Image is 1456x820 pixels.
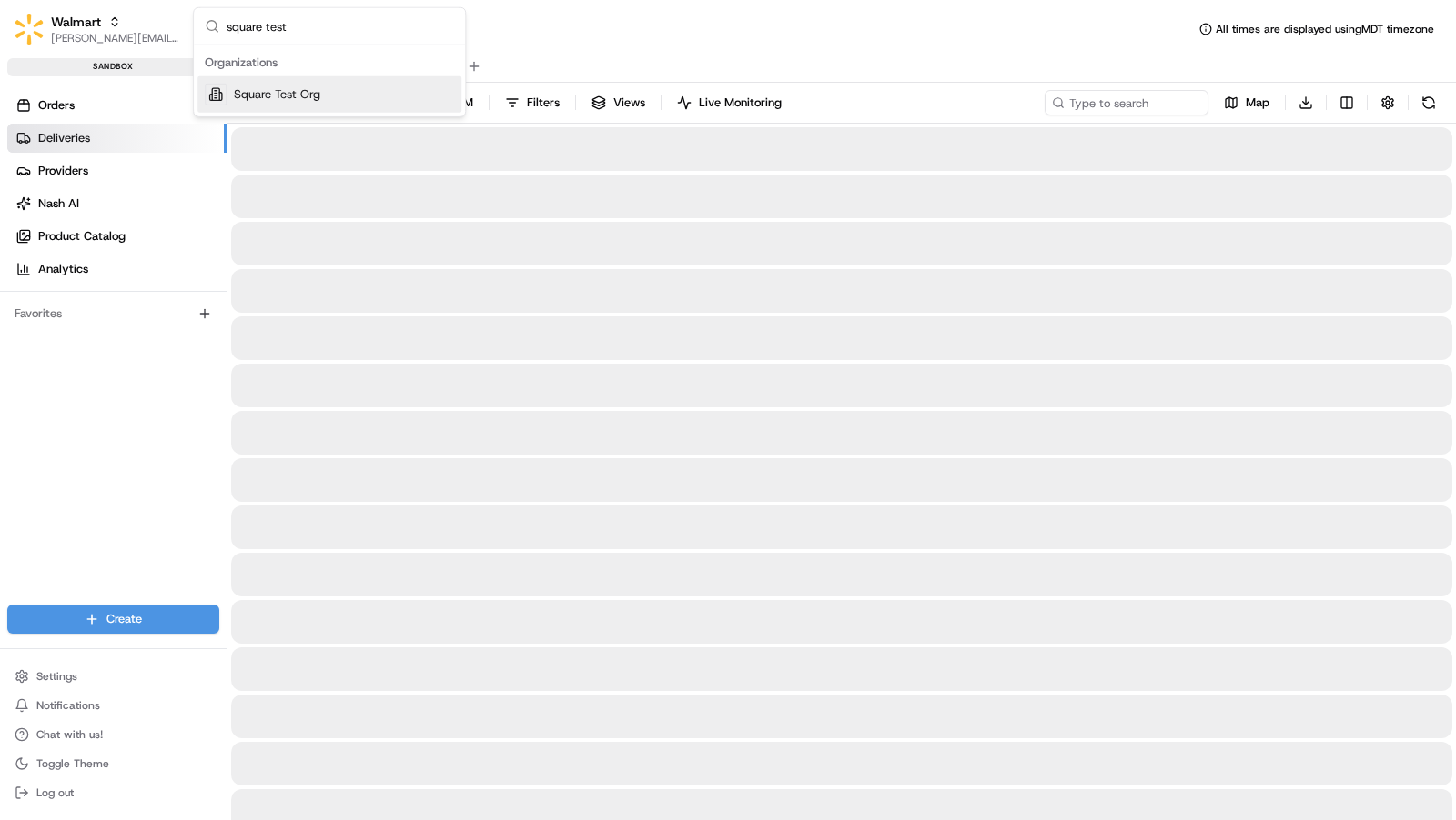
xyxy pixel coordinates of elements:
[197,49,461,76] div: Organizations
[147,398,299,431] a: 💻API Documentation
[18,407,33,422] div: 📗
[7,722,219,747] button: Chat with us!
[47,116,300,135] input: Clear
[699,95,782,111] span: Live Monitoring
[7,124,227,153] a: Deliveries
[18,173,51,205] img: 1736555255976-a54dd68f-1ca7-489b-9aae-adbdc363a1c4
[15,14,44,45] img: Walmart
[51,31,181,45] button: [PERSON_NAME][EMAIL_ADDRESS][DOMAIN_NAME]
[161,330,198,345] span: [DATE]
[7,751,219,776] button: Toggle Theme
[36,785,74,800] span: Log out
[38,130,90,146] span: Deliveries
[7,605,219,634] button: Create
[38,228,126,245] span: Product Catalog
[56,330,147,345] span: [PERSON_NAME]
[36,756,109,771] span: Toggle Theme
[1216,22,1434,36] span: All times are displayed using MDT timezone
[669,90,790,115] button: Live Monitoring
[38,195,79,212] span: Nash AI
[1216,90,1278,115] button: Map
[7,156,227,185] a: Providers
[36,669,77,684] span: Settings
[527,95,560,111] span: Filters
[36,727,103,742] span: Chat with us!
[1246,95,1269,111] span: Map
[18,72,331,101] p: Welcome 👋
[36,405,139,424] span: Knowledge Base
[7,91,227,120] a: Orders
[38,97,75,114] span: Orders
[38,163,88,179] span: Providers
[1045,90,1208,115] input: Type to search
[151,330,157,345] span: •
[109,281,116,295] span: •
[38,261,88,277] span: Analytics
[18,235,116,250] div: Past conversations
[11,398,147,431] a: 📗Knowledge Base
[56,281,106,295] span: unihopllc
[1416,90,1441,115] button: Refresh
[7,780,219,805] button: Log out
[82,173,298,191] div: Start new chat
[227,8,454,45] input: Search...
[613,95,645,111] span: Views
[7,255,227,284] a: Analytics
[128,449,220,464] a: Powered byPylon
[172,405,292,424] span: API Documentation
[36,698,100,713] span: Notifications
[7,693,219,718] button: Notifications
[309,178,331,200] button: Start new chat
[18,264,47,293] img: unihopllc
[7,189,227,218] a: Nash AI
[18,313,47,342] img: Charles Folsom
[282,232,331,254] button: See all
[51,13,101,31] button: Walmart
[106,611,142,627] span: Create
[18,17,55,54] img: Nash
[82,191,250,205] div: We're available if you need us!
[7,299,219,328] div: Favorites
[154,407,168,422] div: 💻
[7,664,219,689] button: Settings
[234,86,320,103] span: Square Test Org
[38,173,71,205] img: 5e9a9d7314ff4150bce227a61376b483.jpg
[119,281,157,295] span: [DATE]
[7,222,227,251] a: Product Catalog
[7,58,219,76] div: sandbox
[7,7,188,51] button: WalmartWalmart[PERSON_NAME][EMAIL_ADDRESS][DOMAIN_NAME]
[194,45,465,116] div: Suggestions
[181,450,220,464] span: Pylon
[583,90,653,115] button: Views
[497,90,568,115] button: Filters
